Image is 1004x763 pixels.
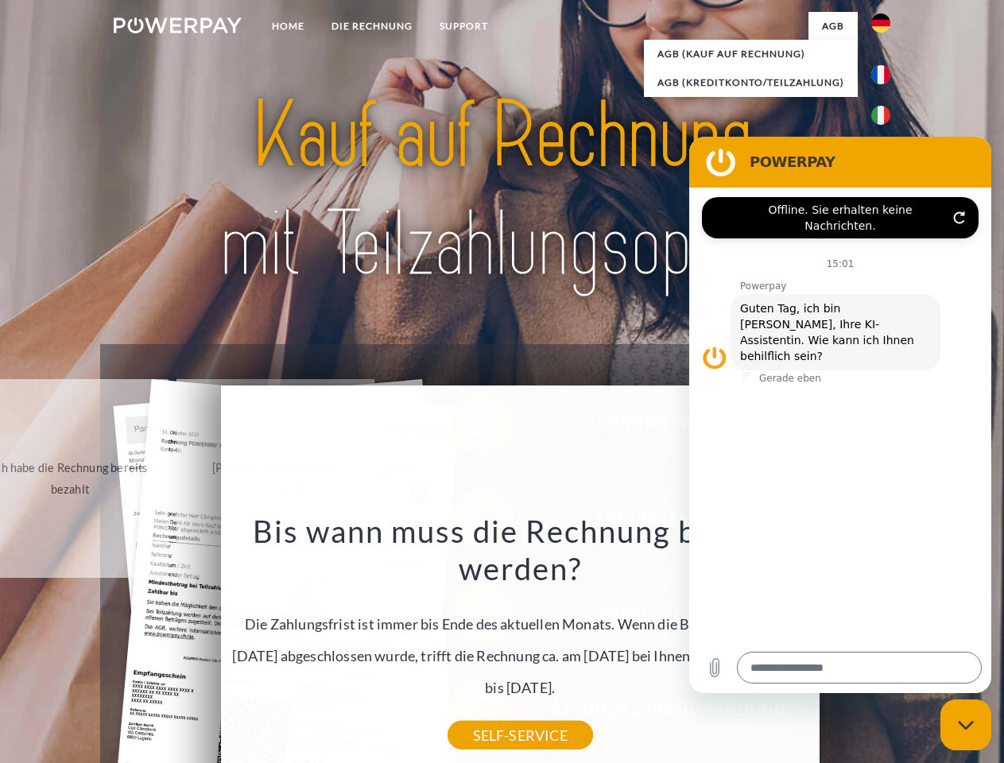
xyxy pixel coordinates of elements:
a: SELF-SERVICE [448,721,593,749]
iframe: Messaging-Fenster [689,137,991,693]
div: Die Zahlungsfrist ist immer bis Ende des aktuellen Monats. Wenn die Bestellung z.B. am [DATE] abg... [230,512,810,735]
img: it [871,106,890,125]
img: de [871,14,890,33]
div: [PERSON_NAME] wurde retourniert [186,457,365,500]
a: AGB (Kreditkonto/Teilzahlung) [644,68,858,97]
a: SUPPORT [426,12,502,41]
img: title-powerpay_de.svg [152,76,852,304]
img: fr [871,65,890,84]
h3: Bis wann muss die Rechnung bezahlt werden? [230,512,810,588]
a: DIE RECHNUNG [318,12,426,41]
iframe: Schaltfläche zum Öffnen des Messaging-Fensters; Konversation läuft [940,699,991,750]
a: agb [808,12,858,41]
a: AGB (Kauf auf Rechnung) [644,40,858,68]
a: Home [258,12,318,41]
img: logo-powerpay-white.svg [114,17,242,33]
